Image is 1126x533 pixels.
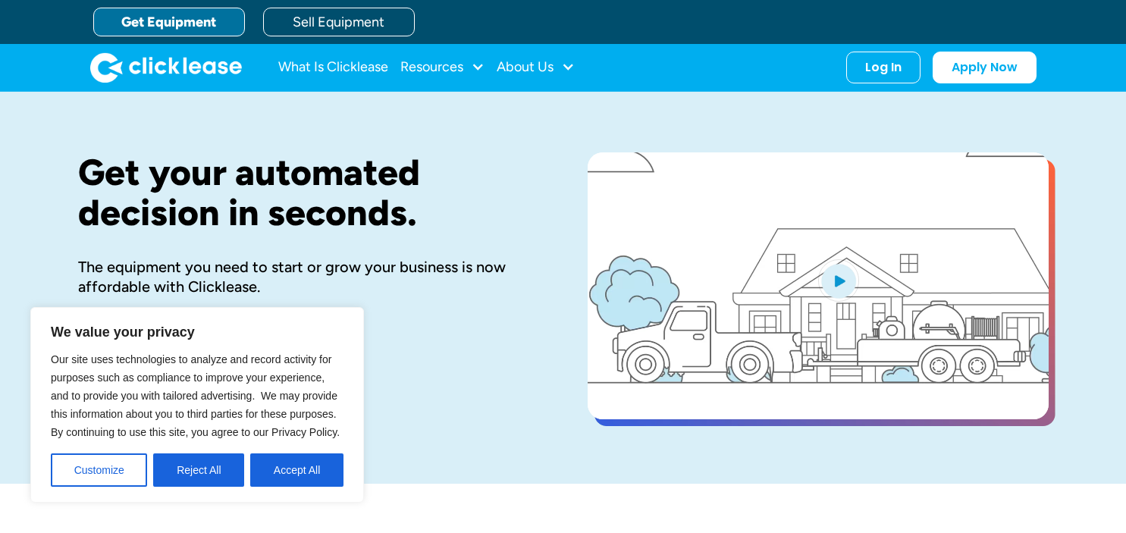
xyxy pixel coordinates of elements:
[263,8,415,36] a: Sell Equipment
[78,152,539,233] h1: Get your automated decision in seconds.
[278,52,388,83] a: What Is Clicklease
[865,60,902,75] div: Log In
[51,453,147,487] button: Customize
[153,453,244,487] button: Reject All
[30,307,364,503] div: We value your privacy
[51,323,343,341] p: We value your privacy
[90,52,242,83] a: home
[588,152,1049,419] a: open lightbox
[933,52,1037,83] a: Apply Now
[400,52,485,83] div: Resources
[51,353,340,438] span: Our site uses technologies to analyze and record activity for purposes such as compliance to impr...
[93,8,245,36] a: Get Equipment
[818,259,859,302] img: Blue play button logo on a light blue circular background
[250,453,343,487] button: Accept All
[497,52,575,83] div: About Us
[78,257,539,296] div: The equipment you need to start or grow your business is now affordable with Clicklease.
[90,52,242,83] img: Clicklease logo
